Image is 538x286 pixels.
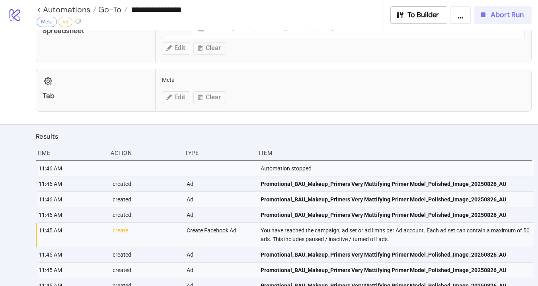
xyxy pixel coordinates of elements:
span: Promotional_BAU_Makeup_Primers Very Mattifying Primer Model_Polished_Image_20250826_AU [261,266,506,274]
span: Promotional_BAU_Makeup_Primers Very Mattifying Primer Model_Polished_Image_20250826_AU [261,250,506,259]
div: 11:45 AM [38,247,106,262]
div: Ad [186,192,254,207]
div: Action [110,145,178,160]
a: Promotional_BAU_Makeup_Primers Very Mattifying Primer Model_Polished_Image_20250826_AU [261,176,528,191]
span: Abort Run [491,10,524,19]
div: Item [258,145,532,160]
a: < Automations [37,6,96,14]
div: Create Facebook Ad [186,223,254,247]
a: Promotional_BAU_Makeup_Primers Very Mattifying Primer Model_Polished_Image_20250826_AU [261,263,528,278]
a: Promotional_BAU_Makeup_Primers Very Mattifying Primer Model_Polished_Image_20250826_AU [261,247,528,262]
div: v5 [58,17,72,27]
div: create [112,223,180,247]
span: Promotional_BAU_Makeup_Primers Very Mattifying Primer Model_Polished_Image_20250826_AU [261,211,506,219]
div: 11:46 AM [38,176,106,191]
div: created [112,263,180,278]
div: 11:45 AM [38,223,106,247]
div: created [112,192,180,207]
div: You have reached the campaign, ad set or ad limits per Ad account. Each ad set can contain a maxi... [260,223,534,247]
div: 11:45 AM [38,263,106,278]
a: Promotional_BAU_Makeup_Primers Very Mattifying Primer Model_Polished_Image_20250826_AU [261,192,528,207]
span: Promotional_BAU_Makeup_Primers Very Mattifying Primer Model_Polished_Image_20250826_AU [261,195,506,204]
div: created [112,176,180,191]
div: Ad [186,176,254,191]
button: ... [450,6,471,24]
div: Automation stopped [260,161,534,176]
span: To Builder [407,10,439,19]
h2: Results [36,131,532,141]
div: Ad [186,247,254,262]
button: Abort Run [474,6,532,24]
div: Ad [186,263,254,278]
a: Promotional_BAU_Makeup_Primers Very Mattifying Primer Model_Polished_Image_20250826_AU [261,207,528,222]
div: created [112,247,180,262]
div: Time [36,145,104,160]
span: Go-To [96,4,121,15]
div: created [112,207,180,222]
button: To Builder [390,6,448,24]
div: 11:46 AM [38,161,106,176]
div: 11:46 AM [38,192,106,207]
a: Go-To [96,6,127,14]
div: Ad [186,207,254,222]
div: 11:46 AM [38,207,106,222]
span: Promotional_BAU_Makeup_Primers Very Mattifying Primer Model_Polished_Image_20250826_AU [261,180,506,188]
div: Type [184,145,252,160]
div: Meta [37,17,57,27]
